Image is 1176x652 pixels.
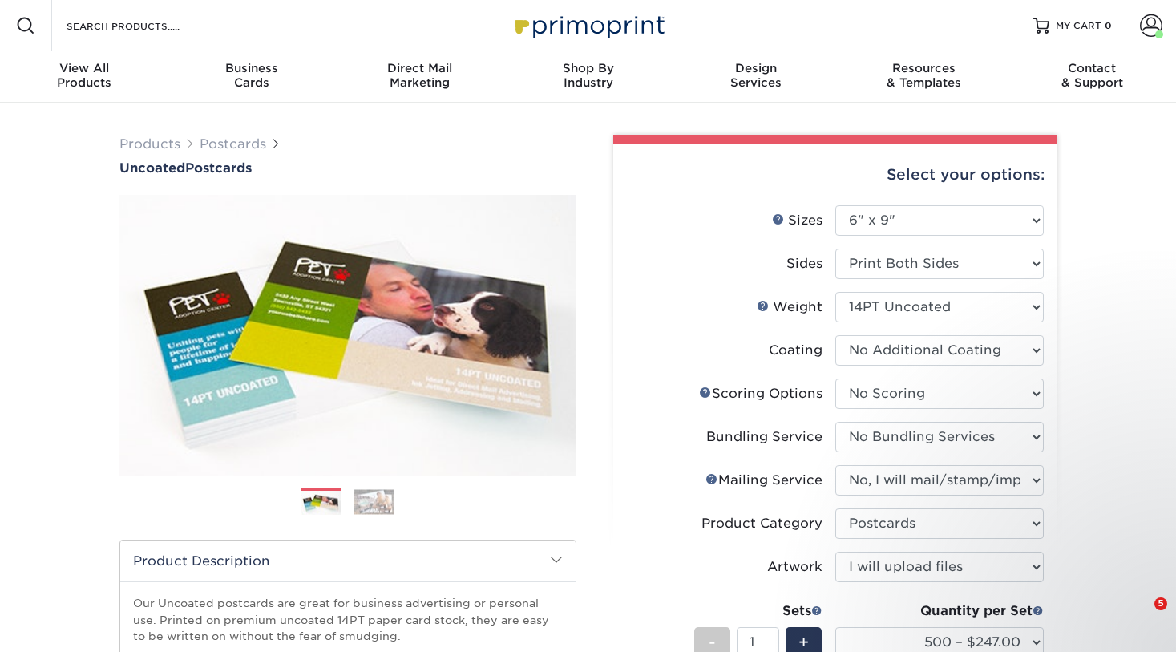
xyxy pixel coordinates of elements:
[786,254,822,273] div: Sides
[672,51,840,103] a: DesignServices
[672,61,840,75] span: Design
[120,541,576,581] h2: Product Description
[772,211,822,230] div: Sizes
[840,61,1008,75] span: Resources
[119,160,185,176] span: Uncoated
[336,51,504,103] a: Direct MailMarketing
[301,489,341,517] img: Postcards 01
[119,160,576,176] a: UncoatedPostcards
[835,601,1044,621] div: Quantity per Set
[336,61,504,90] div: Marketing
[672,61,840,90] div: Services
[840,51,1008,103] a: Resources& Templates
[840,61,1008,90] div: & Templates
[119,177,576,493] img: Uncoated 01
[65,16,221,35] input: SEARCH PRODUCTS.....
[336,61,504,75] span: Direct Mail
[119,136,180,152] a: Products
[168,61,337,75] span: Business
[504,61,673,90] div: Industry
[694,601,822,621] div: Sets
[626,144,1045,205] div: Select your options:
[701,514,822,533] div: Product Category
[1056,19,1101,33] span: MY CART
[1008,61,1176,90] div: & Support
[706,427,822,447] div: Bundling Service
[508,8,669,43] img: Primoprint
[168,51,337,103] a: BusinessCards
[1008,61,1176,75] span: Contact
[504,51,673,103] a: Shop ByIndustry
[354,489,394,514] img: Postcards 02
[1105,20,1112,31] span: 0
[119,160,576,176] h1: Postcards
[699,384,822,403] div: Scoring Options
[168,61,337,90] div: Cards
[504,61,673,75] span: Shop By
[757,298,822,317] div: Weight
[769,341,822,360] div: Coating
[767,557,822,577] div: Artwork
[1121,597,1160,636] iframe: Intercom live chat
[200,136,266,152] a: Postcards
[1008,51,1176,103] a: Contact& Support
[1154,597,1167,610] span: 5
[705,471,822,490] div: Mailing Service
